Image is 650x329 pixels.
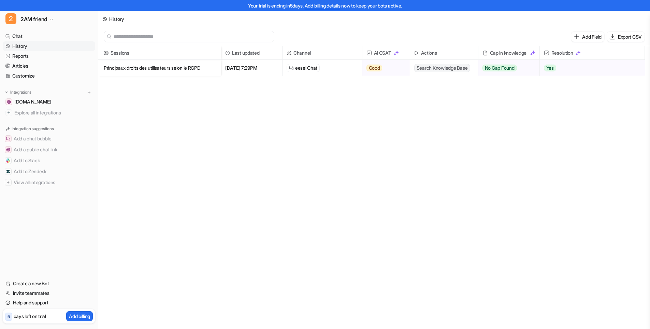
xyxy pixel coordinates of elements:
[104,60,215,76] p: Principaux droits des utilisateurs selon le RGPD
[3,31,95,41] a: Chat
[3,71,95,81] a: Customize
[6,159,10,163] img: Add to Slack
[109,15,124,23] div: History
[224,60,279,76] span: [DATE] 7:29PM
[3,108,95,118] a: Explore all integrations
[365,46,407,60] span: AI CSAT
[607,32,645,42] button: Export CSV
[3,97,95,107] a: 2am-music.com[DOMAIN_NAME]
[6,148,10,152] img: Add a public chat link
[3,298,95,307] a: Help and support
[3,41,95,51] a: History
[6,137,10,141] img: Add a chat bubble
[482,65,517,71] span: No Gap Found
[12,126,54,132] p: Integration suggestions
[8,314,10,320] p: 5
[14,107,92,118] span: Explore all integrations
[6,180,10,184] img: View all integrations
[421,46,437,60] h2: Actions
[3,177,95,188] button: View all integrationsView all integrations
[3,144,95,155] button: Add a public chat linkAdd a public chat link
[366,65,382,71] span: Good
[3,51,95,61] a: Reports
[305,3,341,9] a: Add billing details
[87,90,91,95] img: menu_add.svg
[224,46,279,60] span: Last updated
[543,46,642,60] span: Resolution
[20,14,47,24] span: 2AM friend
[289,65,317,71] a: eesel Chat
[3,166,95,177] button: Add to ZendeskAdd to Zendesk
[289,66,294,70] img: eeselChat
[285,46,359,60] span: Channel
[3,133,95,144] button: Add a chat bubbleAdd a chat bubble
[4,90,9,95] img: expand menu
[481,46,537,60] div: Gap in knowledge
[3,288,95,298] a: Invite teammates
[5,109,12,116] img: explore all integrations
[10,90,31,95] p: Integrations
[3,155,95,166] button: Add to SlackAdd to Slack
[3,61,95,71] a: Articles
[618,33,642,40] p: Export CSV
[540,60,636,76] button: Yes
[6,169,10,174] img: Add to Zendesk
[14,98,51,105] span: [DOMAIN_NAME]
[5,13,16,24] span: 2
[295,65,317,71] span: eesel Chat
[14,313,46,320] p: days left on trial
[69,313,90,320] p: Add billing
[414,64,470,72] span: Search Knowledge Base
[3,279,95,288] a: Create a new Bot
[478,60,534,76] button: No Gap Found
[7,100,11,104] img: 2am-music.com
[571,32,604,42] button: Add Field
[66,311,93,321] button: Add billing
[3,89,33,96] button: Integrations
[582,33,601,40] p: Add Field
[101,46,218,60] span: Sessions
[362,60,406,76] button: Good
[544,65,556,71] span: Yes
